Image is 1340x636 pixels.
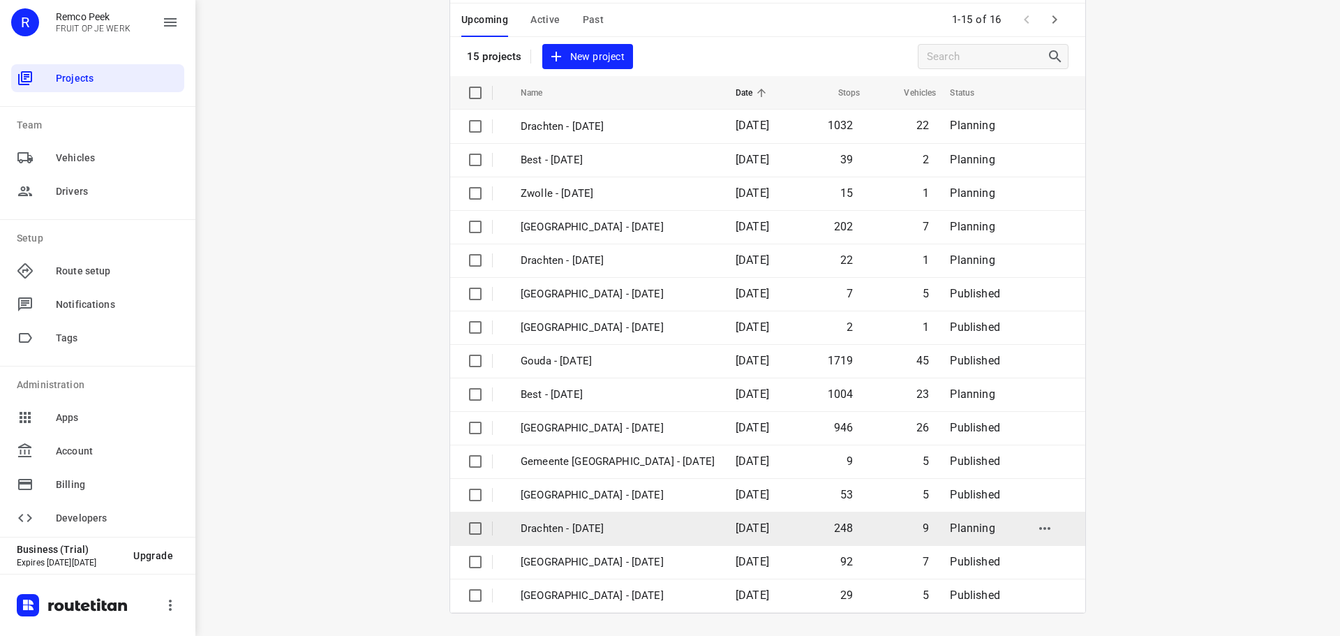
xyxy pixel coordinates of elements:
div: R [11,8,39,36]
span: Upcoming [461,11,508,29]
span: Planning [950,186,995,200]
div: Tags [11,324,184,352]
span: Apps [56,411,179,425]
p: Best - [DATE] [521,387,715,403]
span: Published [950,320,1000,334]
span: New project [551,48,625,66]
p: Antwerpen - Thursday [521,320,715,336]
span: 1 [923,253,929,267]
span: 1 [923,186,929,200]
span: [DATE] [736,354,769,367]
span: Planning [950,119,995,132]
span: [DATE] [736,320,769,334]
span: Vehicles [56,151,179,165]
span: Tags [56,331,179,346]
p: Best - [DATE] [521,152,715,168]
span: 45 [916,354,929,367]
span: 5 [923,287,929,300]
span: 22 [840,253,853,267]
span: Published [950,421,1000,434]
span: Stops [820,84,861,101]
p: [GEOGRAPHIC_DATA] - [DATE] [521,286,715,302]
span: [DATE] [736,454,769,468]
span: [DATE] [736,253,769,267]
span: Status [950,84,992,101]
span: 2 [923,153,929,166]
span: Published [950,589,1000,602]
span: Planning [950,253,995,267]
p: Drachten - Monday [521,119,715,135]
span: 1719 [828,354,854,367]
span: 9 [847,454,853,468]
span: 7 [923,555,929,568]
span: 2 [847,320,853,334]
span: Vehicles [886,84,936,101]
input: Search projects [927,46,1047,68]
span: Route setup [56,264,179,279]
p: Gemeente Rotterdam - Monday [521,588,715,604]
span: Developers [56,511,179,526]
div: Notifications [11,290,184,318]
span: [DATE] [736,589,769,602]
span: Published [950,354,1000,367]
span: Projects [56,71,179,86]
span: [DATE] [736,119,769,132]
div: Developers [11,504,184,532]
p: Setup [17,231,184,246]
div: Search [1047,48,1068,65]
span: [DATE] [736,387,769,401]
span: 22 [916,119,929,132]
span: Next Page [1041,6,1069,34]
span: 26 [916,421,929,434]
p: Drachten - Wednesday [521,521,715,537]
span: 248 [834,522,854,535]
span: [DATE] [736,186,769,200]
span: Planning [950,522,995,535]
div: Account [11,437,184,465]
span: 39 [840,153,853,166]
span: 7 [923,220,929,233]
p: Business (Trial) [17,544,122,555]
span: 1 [923,320,929,334]
span: Published [950,555,1000,568]
div: Vehicles [11,144,184,172]
span: 5 [923,454,929,468]
p: Zwolle - [DATE] [521,186,715,202]
span: [DATE] [736,522,769,535]
span: 7 [847,287,853,300]
span: 1-15 of 16 [946,5,1007,35]
span: Name [521,84,561,101]
p: [GEOGRAPHIC_DATA] - [DATE] [521,487,715,503]
p: [GEOGRAPHIC_DATA] - [DATE] [521,219,715,235]
span: 23 [916,387,929,401]
span: 5 [923,488,929,501]
span: [DATE] [736,421,769,434]
span: 9 [923,522,929,535]
span: Published [950,488,1000,501]
span: Billing [56,478,179,492]
button: Upgrade [122,543,184,568]
span: 1032 [828,119,854,132]
span: Date [736,84,771,101]
p: Gemeente [GEOGRAPHIC_DATA] - [DATE] [521,454,715,470]
span: [DATE] [736,153,769,166]
p: Gemeente Rotterdam - Tuesday [521,554,715,570]
span: Planning [950,153,995,166]
div: Projects [11,64,184,92]
span: 5 [923,589,929,602]
p: FRUIT OP JE WERK [56,24,131,34]
span: [DATE] [736,555,769,568]
p: Drachten - [DATE] [521,253,715,269]
span: 29 [840,589,853,602]
span: 15 [840,186,853,200]
span: Previous Page [1013,6,1041,34]
span: 202 [834,220,854,233]
p: Expires [DATE][DATE] [17,558,122,568]
span: 946 [834,421,854,434]
p: Remco Peek [56,11,131,22]
span: Drivers [56,184,179,199]
span: Planning [950,387,995,401]
span: 1004 [828,387,854,401]
span: Planning [950,220,995,233]
span: [DATE] [736,488,769,501]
